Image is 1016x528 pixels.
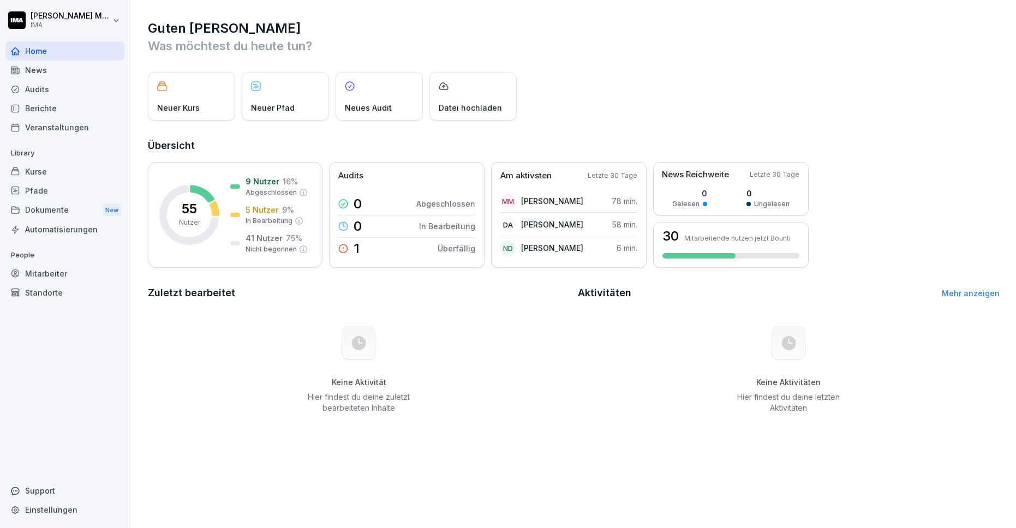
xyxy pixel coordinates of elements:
[612,219,637,230] p: 58 min.
[5,162,124,181] a: Kurse
[148,20,1000,37] h1: Guten [PERSON_NAME]
[750,170,799,179] p: Letzte 30 Tage
[521,242,583,254] p: [PERSON_NAME]
[5,61,124,80] a: News
[354,220,362,233] p: 0
[103,204,121,217] div: New
[5,200,124,220] div: Dokumente
[5,220,124,239] a: Automatisierungen
[5,118,124,137] a: Veranstaltungen
[5,264,124,283] a: Mitarbeiter
[354,197,362,211] p: 0
[31,21,110,29] p: IMA
[672,199,700,209] p: Gelesen
[5,145,124,162] p: Library
[5,200,124,220] a: DokumenteNew
[733,377,844,387] h5: Keine Aktivitäten
[286,232,302,244] p: 75 %
[304,377,414,387] h5: Keine Aktivität
[157,102,200,113] p: Neuer Kurs
[438,243,475,254] p: Überfällig
[5,283,124,302] a: Standorte
[5,80,124,99] a: Audits
[5,481,124,500] div: Support
[5,41,124,61] a: Home
[733,392,844,413] p: Hier findest du deine letzten Aktivitäten
[246,204,279,215] p: 5 Nutzer
[283,176,298,187] p: 16 %
[282,204,294,215] p: 9 %
[246,176,279,187] p: 9 Nutzer
[148,285,570,301] h2: Zuletzt bearbeitet
[754,199,790,209] p: Ungelesen
[5,247,124,264] p: People
[439,102,502,113] p: Datei hochladen
[500,241,516,256] div: ND
[500,217,516,232] div: DA
[354,242,360,255] p: 1
[612,195,637,207] p: 78 min.
[251,102,295,113] p: Neuer Pfad
[500,194,516,209] div: MM
[419,220,475,232] p: In Bearbeitung
[179,218,200,227] p: Nutzer
[338,170,363,182] p: Audits
[588,171,637,181] p: Letzte 30 Tage
[942,289,1000,298] a: Mehr anzeigen
[246,232,283,244] p: 41 Nutzer
[746,188,790,199] p: 0
[684,234,791,242] p: Mitarbeitende nutzen jetzt Bounti
[5,99,124,118] a: Berichte
[345,102,392,113] p: Neues Audit
[246,216,292,226] p: In Bearbeitung
[148,37,1000,55] p: Was möchtest du heute tun?
[416,198,475,209] p: Abgeschlossen
[246,188,297,197] p: Abgeschlossen
[148,138,1000,153] h2: Übersicht
[31,11,110,21] p: [PERSON_NAME] Milanovska
[578,285,631,301] h2: Aktivitäten
[521,195,583,207] p: [PERSON_NAME]
[617,242,637,254] p: 6 min.
[5,500,124,519] a: Einstellungen
[304,392,414,413] p: Hier findest du deine zuletzt bearbeiteten Inhalte
[182,202,197,215] p: 55
[662,230,679,243] h3: 30
[5,181,124,200] a: Pfade
[500,170,552,182] p: Am aktivsten
[662,169,729,181] p: News Reichweite
[672,188,707,199] p: 0
[521,219,583,230] p: [PERSON_NAME]
[246,244,297,254] p: Nicht begonnen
